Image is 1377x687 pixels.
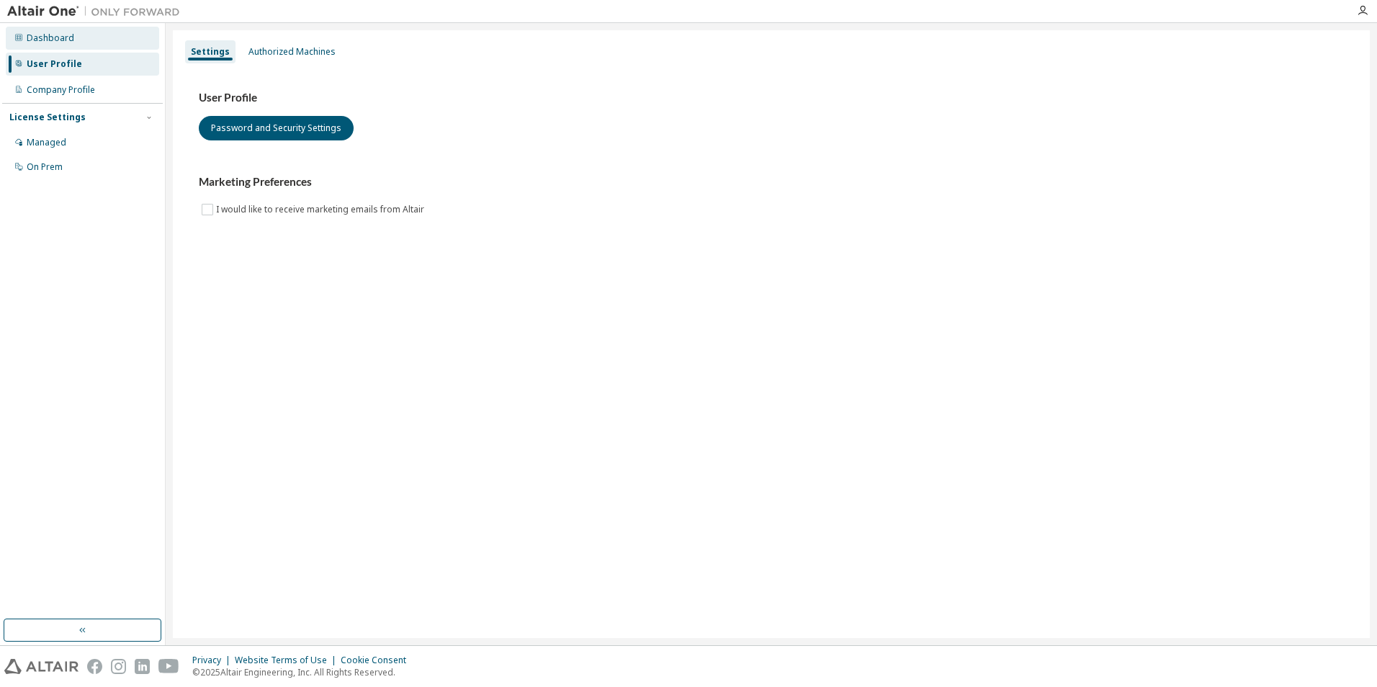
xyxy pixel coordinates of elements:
button: Password and Security Settings [199,116,354,140]
div: Privacy [192,655,235,666]
img: linkedin.svg [135,659,150,674]
div: License Settings [9,112,86,123]
div: Website Terms of Use [235,655,341,666]
div: Dashboard [27,32,74,44]
div: Cookie Consent [341,655,415,666]
div: Managed [27,137,66,148]
div: Authorized Machines [248,46,336,58]
div: On Prem [27,161,63,173]
h3: Marketing Preferences [199,175,1344,189]
img: youtube.svg [158,659,179,674]
img: altair_logo.svg [4,659,79,674]
img: Altair One [7,4,187,19]
img: facebook.svg [87,659,102,674]
img: instagram.svg [111,659,126,674]
div: Settings [191,46,230,58]
label: I would like to receive marketing emails from Altair [216,201,427,218]
div: Company Profile [27,84,95,96]
h3: User Profile [199,91,1344,105]
div: User Profile [27,58,82,70]
p: © 2025 Altair Engineering, Inc. All Rights Reserved. [192,666,415,678]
